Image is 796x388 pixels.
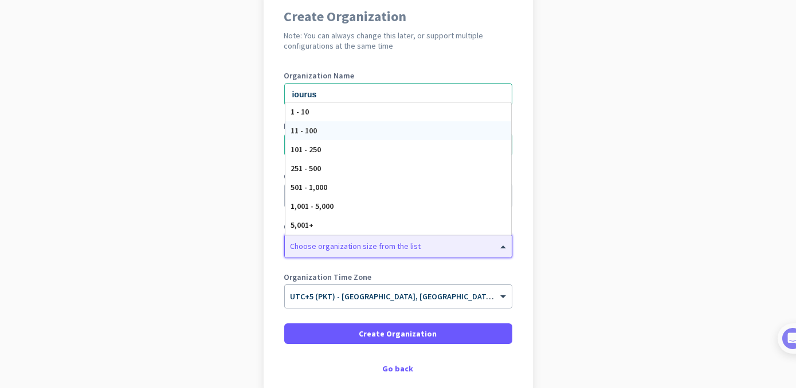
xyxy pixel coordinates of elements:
[291,201,334,211] span: 1,001 - 5,000
[291,125,317,136] span: 11 - 100
[284,223,512,231] label: Organization Size (Optional)
[284,72,512,80] label: Organization Name
[284,365,512,373] div: Go back
[284,273,512,281] label: Organization Time Zone
[359,328,437,339] span: Create Organization
[284,323,512,344] button: Create Organization
[284,83,512,106] input: What is the name of your organization?
[285,102,511,235] div: Options List
[284,122,512,130] label: Phone Number
[291,163,321,173] span: 251 - 500
[291,106,309,117] span: 1 - 10
[291,220,314,230] span: 5,001+
[284,133,512,156] input: 21 23456789
[291,144,321,155] span: 101 - 250
[284,172,368,180] label: Organization language
[284,30,512,51] h2: Note: You can always change this later, or support multiple configurations at the same time
[291,182,328,192] span: 501 - 1,000
[284,10,512,23] h1: Create Organization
